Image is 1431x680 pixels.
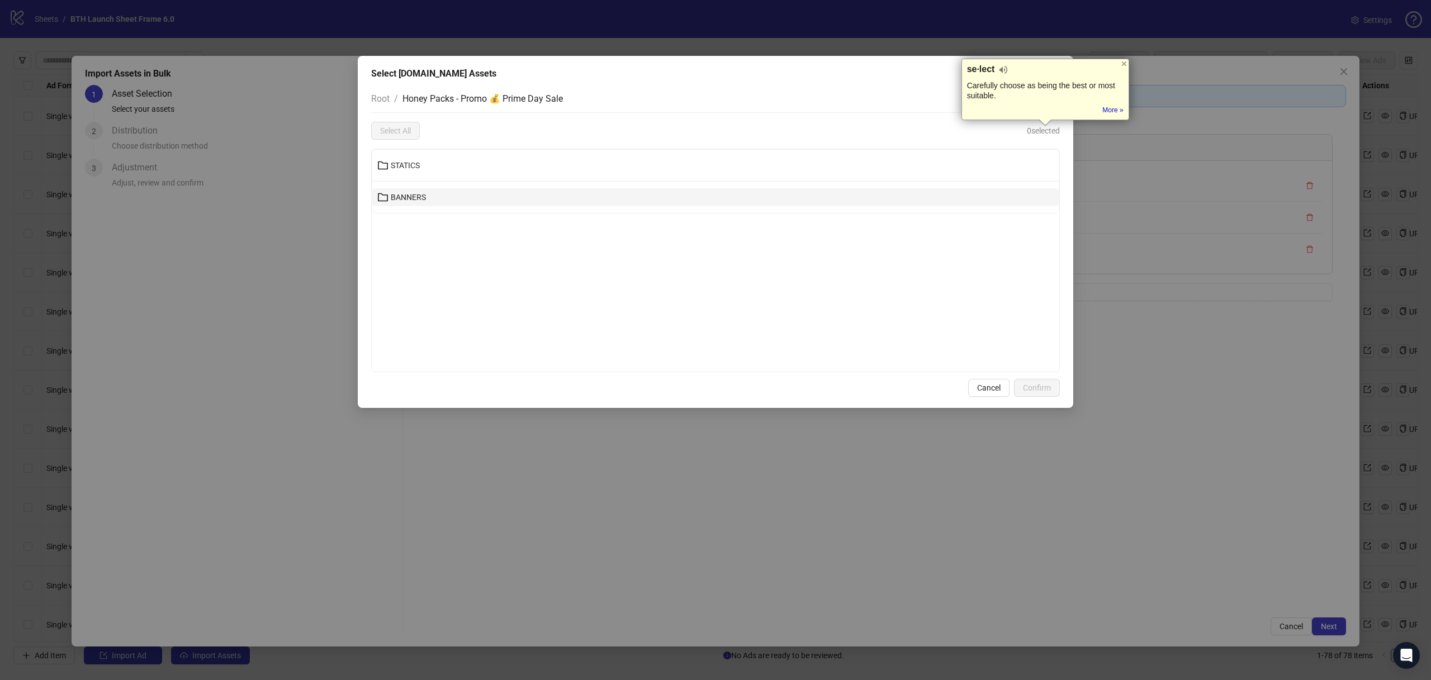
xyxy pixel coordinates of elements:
span: BANNERS [391,193,426,202]
span: 0 selected [1027,125,1060,137]
span: STATICS [391,161,420,170]
button: STATICS [372,156,1059,174]
button: Select All [371,122,420,140]
button: Confirm [1014,379,1060,397]
span: Cancel [977,383,1001,392]
span: Root [371,93,390,104]
span: folder [377,192,388,203]
li: / [394,92,398,106]
span: folder [377,160,388,171]
button: Cancel [968,379,1010,397]
span: Honey Packs - Promo 💰 Prime Day Sale [402,93,563,104]
div: Open Intercom Messenger [1393,642,1420,669]
div: Select [DOMAIN_NAME] Assets [371,67,1060,80]
button: BANNERS [372,188,1059,206]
